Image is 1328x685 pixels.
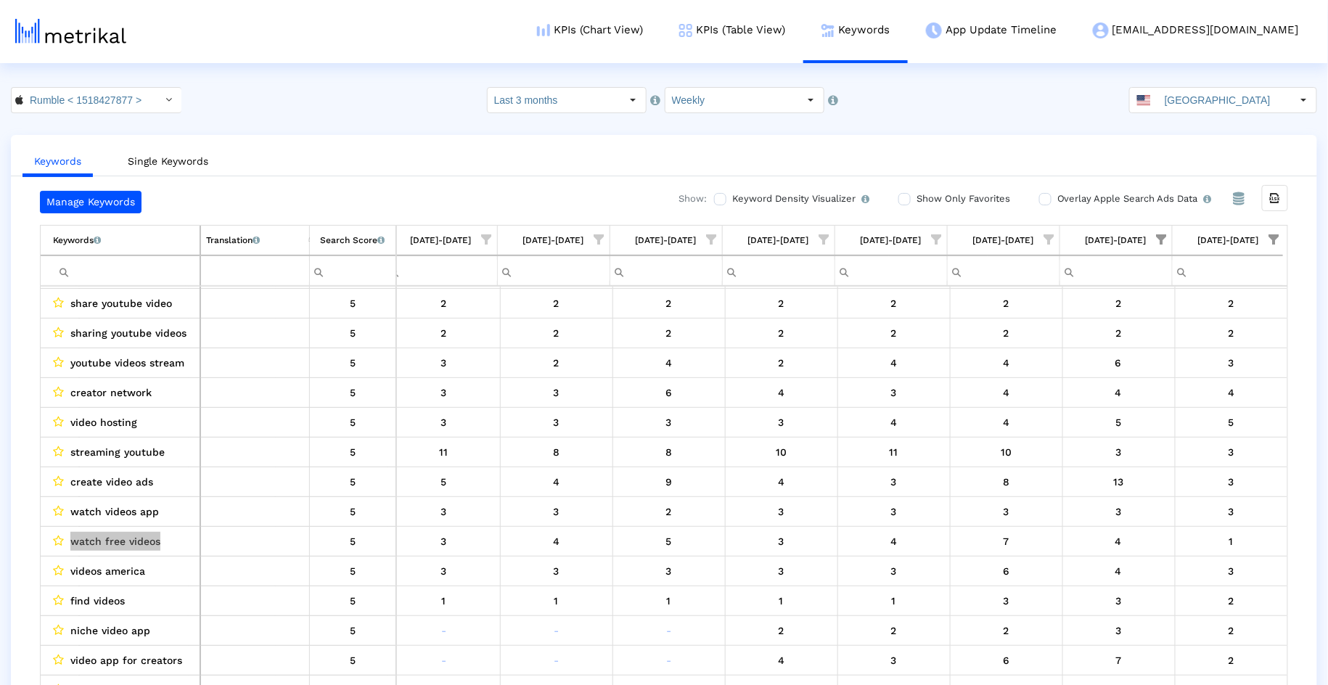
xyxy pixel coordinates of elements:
[748,231,809,250] div: 07/27/25-08/02/25
[948,258,1059,282] input: Filter cell
[393,353,495,372] div: 7/12/25
[309,255,396,286] td: Filter cell
[70,651,182,670] span: video app for creators
[618,443,720,462] div: 7/26/25
[731,532,832,551] div: 8/2/25
[385,226,497,255] td: Column 07/06/25-07/12/25
[731,621,832,640] div: 8/2/25
[1292,88,1316,112] div: Select
[731,443,832,462] div: 8/2/25
[41,255,200,286] td: Filter cell
[411,231,472,250] div: 07/06/25-07/12/25
[506,532,607,551] div: 7/19/25
[1059,255,1172,285] td: Filter cell
[1068,383,1170,402] div: 8/23/25
[956,532,1057,551] div: 8/16/25
[506,353,607,372] div: 7/19/25
[1181,562,1283,581] div: 8/30/25
[1181,591,1283,610] div: 8/30/25
[393,532,495,551] div: 7/12/25
[843,621,945,640] div: 8/9/25
[506,324,607,342] div: 7/19/25
[41,226,200,255] td: Column Keyword
[157,88,181,112] div: Select
[70,532,160,551] span: watch free videos
[1068,472,1170,491] div: 8/23/25
[70,502,159,521] span: watch videos app
[843,324,945,342] div: 8/9/25
[393,324,495,342] div: 7/12/25
[913,191,1010,207] label: Show Only Favorites
[932,234,942,245] span: Show filter options for column '08/03/25-08/09/25'
[393,413,495,432] div: 7/12/25
[1181,621,1283,640] div: 8/30/25
[618,532,720,551] div: 7/26/25
[315,621,391,640] div: 5
[835,255,947,285] td: Filter cell
[315,443,391,462] div: 5
[116,148,220,175] a: Single Keywords
[70,443,165,462] span: streaming youtube
[523,231,584,250] div: [DATE]-[DATE]
[731,413,832,432] div: 8/2/25
[956,294,1057,313] div: 8/16/25
[506,621,607,640] div: 7/19/25
[1068,294,1170,313] div: 8/23/25
[1157,234,1167,245] span: Show filter options for column '08/17/25-08/23/25'
[315,413,391,432] div: 5
[315,383,391,402] div: 5
[618,324,720,342] div: 7/26/25
[1181,294,1283,313] div: 8/30/25
[1181,472,1283,491] div: 8/30/25
[610,226,722,255] td: Column 07/20/25-07/26/25
[956,502,1057,521] div: 8/16/25
[618,353,720,372] div: 7/26/25
[70,324,187,342] span: sharing youtube videos
[315,532,391,551] div: 5
[506,472,607,491] div: 7/19/25
[956,621,1057,640] div: 8/16/25
[731,353,832,372] div: 8/2/25
[315,502,391,521] div: 5
[618,591,720,610] div: 7/26/25
[679,24,692,37] img: kpi-table-menu-icon.png
[926,22,942,38] img: app-update-menu-icon.png
[1059,226,1172,255] td: Column 08/17/25-08/23/25
[618,502,720,521] div: 7/26/25
[861,231,922,250] div: [DATE]-[DATE]
[821,24,835,37] img: keywords.png
[200,226,309,255] td: Column Translation
[843,591,945,610] div: 8/9/25
[956,324,1057,342] div: 8/16/25
[731,294,832,313] div: 8/2/25
[40,191,142,213] a: Manage Keywords
[835,226,947,255] td: Column 08/03/25-08/09/25
[309,226,396,255] td: Column Search Score
[973,231,1034,250] div: [DATE]-[DATE]
[664,191,707,213] div: Show:
[731,651,832,670] div: 8/2/25
[618,621,720,640] div: 7/26/25
[393,562,495,581] div: 7/12/25
[618,383,720,402] div: 7/26/25
[537,24,550,36] img: kpi-chart-menu-icon.png
[1068,324,1170,342] div: 8/23/25
[70,413,137,432] span: video hosting
[843,502,945,521] div: 8/9/25
[497,255,610,285] td: Filter cell
[1093,22,1109,38] img: my-account-menu-icon.png
[1044,234,1054,245] span: Show filter options for column '08/10/25-08/16/25'
[731,502,832,521] div: 8/2/25
[947,255,1059,285] td: Filter cell
[843,532,945,551] div: 8/9/25
[393,383,495,402] div: 7/12/25
[1181,532,1283,551] div: 8/30/25
[393,591,495,610] div: 7/12/25
[393,294,495,313] div: 7/12/25
[506,591,607,610] div: 7/19/25
[956,591,1057,610] div: 8/16/25
[1068,353,1170,372] div: 8/23/25
[393,651,495,670] div: 7/12/25
[723,258,835,282] input: Filter cell
[70,472,153,491] span: create video ads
